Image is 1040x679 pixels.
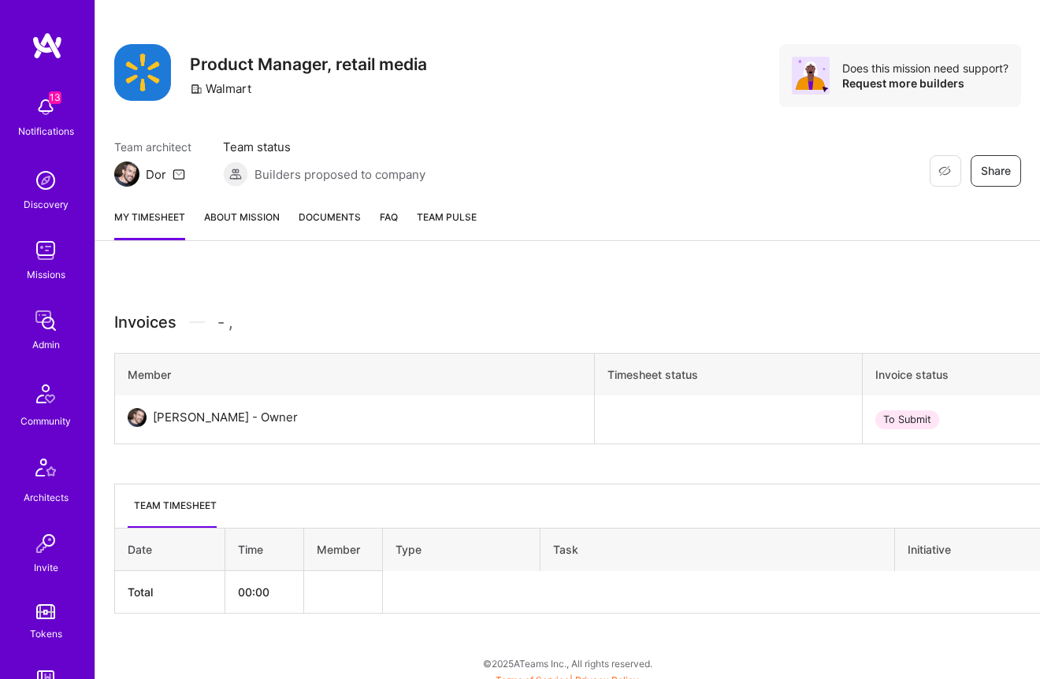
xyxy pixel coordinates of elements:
[30,625,62,642] div: Tokens
[842,76,1008,91] div: Request more builders
[128,408,147,427] img: User Avatar
[24,489,69,506] div: Architects
[204,209,280,240] a: About Mission
[540,529,895,571] th: Task
[27,451,65,489] img: Architects
[380,209,398,240] a: FAQ
[128,497,217,528] li: Team timesheet
[190,83,202,95] i: icon CompanyGray
[938,165,951,177] i: icon EyeClosed
[114,310,176,334] span: Invoices
[24,196,69,213] div: Discovery
[114,44,171,101] img: Company Logo
[115,571,225,614] th: Total
[27,266,65,283] div: Missions
[190,54,427,74] h3: Product Manager, retail media
[223,161,248,187] img: Builders proposed to company
[190,80,251,97] div: Walmart
[36,604,55,619] img: tokens
[971,155,1021,187] button: Share
[49,91,61,104] span: 13
[981,163,1011,179] span: Share
[225,571,304,614] th: 00:00
[304,529,383,571] th: Member
[299,209,361,240] a: Documents
[173,168,185,180] i: icon Mail
[299,209,361,225] span: Documents
[30,305,61,336] img: admin teamwork
[30,91,61,123] img: bell
[18,123,74,139] div: Notifications
[842,61,1008,76] div: Does this mission need support?
[114,209,185,240] a: My timesheet
[417,209,477,240] a: Team Pulse
[30,165,61,196] img: discovery
[792,57,830,95] img: Avatar
[34,559,58,576] div: Invite
[32,336,60,353] div: Admin
[30,235,61,266] img: teamwork
[115,354,595,396] th: Member
[254,166,425,183] span: Builders proposed to company
[217,310,233,334] span: - ,
[114,139,191,155] span: Team architect
[594,354,862,396] th: Timesheet status
[225,529,304,571] th: Time
[417,211,477,223] span: Team Pulse
[223,139,425,155] span: Team status
[27,375,65,413] img: Community
[20,413,71,429] div: Community
[32,32,63,60] img: logo
[146,166,166,183] div: Dor
[114,161,139,187] img: Team Architect
[189,310,205,334] img: Divider
[30,528,61,559] img: Invite
[115,529,225,571] th: Date
[875,410,939,429] div: To Submit
[383,529,540,571] th: Type
[153,408,298,427] div: [PERSON_NAME] - Owner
